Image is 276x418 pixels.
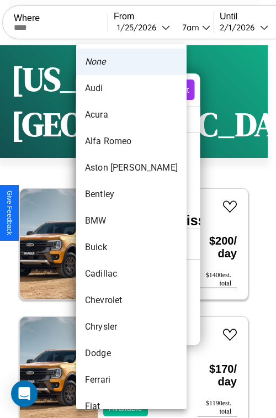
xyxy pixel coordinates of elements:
[76,367,187,393] li: Ferrari
[85,55,106,68] em: None
[76,340,187,367] li: Dodge
[76,155,187,181] li: Aston [PERSON_NAME]
[11,380,38,407] div: Open Intercom Messenger
[76,208,187,234] li: BMW
[76,181,187,208] li: Bentley
[76,102,187,128] li: Acura
[76,261,187,287] li: Cadillac
[76,234,187,261] li: Buick
[76,75,187,102] li: Audi
[76,314,187,340] li: Chrysler
[76,287,187,314] li: Chevrolet
[76,128,187,155] li: Alfa Romeo
[6,191,13,235] div: Give Feedback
